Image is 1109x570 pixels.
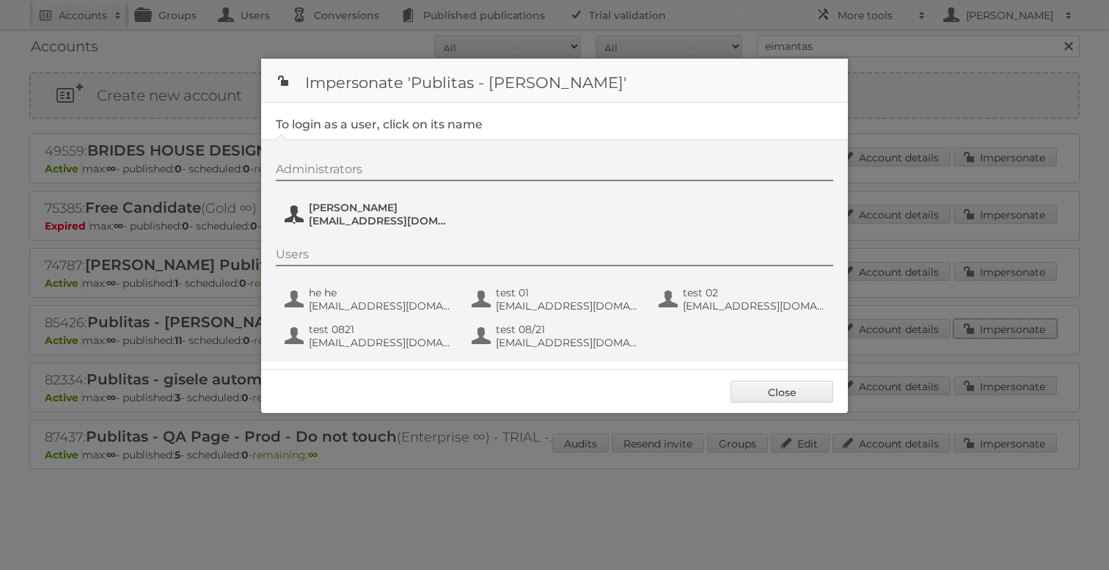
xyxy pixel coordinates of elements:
[283,321,455,351] button: test 0821 [EMAIL_ADDRESS][DOMAIN_NAME]
[309,286,451,299] span: he he
[496,336,638,349] span: [EMAIL_ADDRESS][DOMAIN_NAME]
[496,323,638,336] span: test 08/21
[731,381,833,403] a: Close
[276,247,833,266] div: Users
[683,286,825,299] span: test 02
[283,200,455,229] button: [PERSON_NAME] [EMAIL_ADDRESS][DOMAIN_NAME]
[276,162,833,181] div: Administrators
[276,117,483,131] legend: To login as a user, click on its name
[309,336,451,349] span: [EMAIL_ADDRESS][DOMAIN_NAME]
[470,321,643,351] button: test 08/21 [EMAIL_ADDRESS][DOMAIN_NAME]
[657,285,830,314] button: test 02 [EMAIL_ADDRESS][DOMAIN_NAME]
[683,299,825,313] span: [EMAIL_ADDRESS][DOMAIN_NAME]
[309,299,451,313] span: [EMAIL_ADDRESS][DOMAIN_NAME]
[283,285,455,314] button: he he [EMAIL_ADDRESS][DOMAIN_NAME]
[496,286,638,299] span: test 01
[309,201,451,214] span: [PERSON_NAME]
[309,214,451,227] span: [EMAIL_ADDRESS][DOMAIN_NAME]
[470,285,643,314] button: test 01 [EMAIL_ADDRESS][DOMAIN_NAME]
[261,59,848,103] h1: Impersonate 'Publitas - [PERSON_NAME]'
[496,299,638,313] span: [EMAIL_ADDRESS][DOMAIN_NAME]
[309,323,451,336] span: test 0821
